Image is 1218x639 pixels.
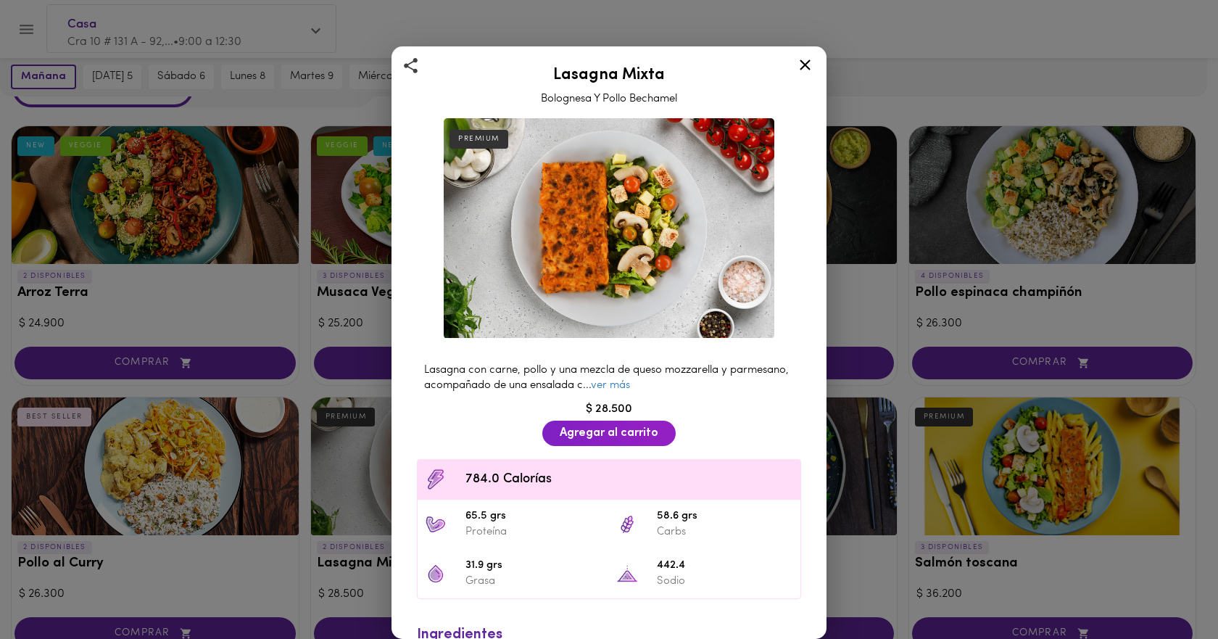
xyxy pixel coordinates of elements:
[657,508,793,525] span: 58.6 grs
[465,558,602,574] span: 31.9 grs
[425,469,447,490] img: Contenido calórico
[444,118,774,339] img: Lasagna Mixta
[657,558,793,574] span: 442.4
[410,67,808,84] h2: Lasagna Mixta
[591,380,630,391] a: ver más
[465,508,602,525] span: 65.5 grs
[616,563,638,585] img: 442.4 Sodio
[542,421,676,446] button: Agregar al carrito
[449,130,508,149] div: PREMIUM
[465,524,602,540] p: Proteína
[410,401,808,418] div: $ 28.500
[425,514,447,535] img: 65.5 grs Proteína
[465,574,602,589] p: Grasa
[560,426,658,440] span: Agregar al carrito
[1134,555,1203,624] iframe: Messagebird Livechat Widget
[424,365,789,391] span: Lasagna con carne, pollo y una mezcla de queso mozzarella y parmesano, acompañado de una ensalada...
[465,470,793,490] span: 784.0 Calorías
[657,574,793,589] p: Sodio
[616,514,638,535] img: 58.6 grs Carbs
[657,524,793,540] p: Carbs
[425,563,447,585] img: 31.9 grs Grasa
[541,94,677,104] span: Bolognesa Y Pollo Bechamel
